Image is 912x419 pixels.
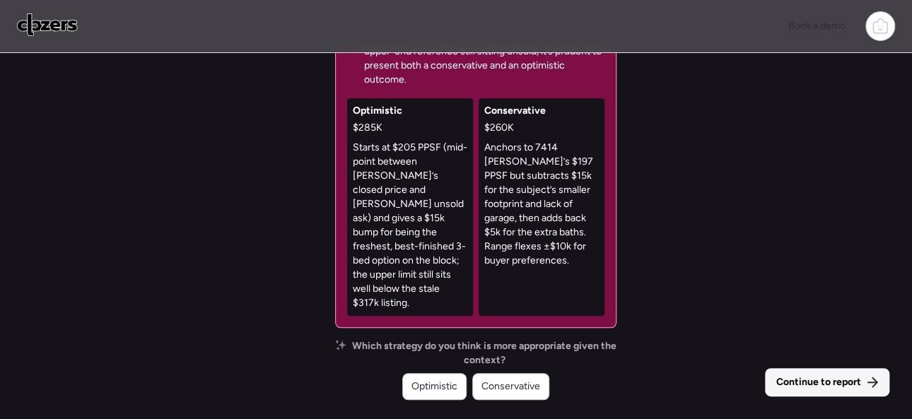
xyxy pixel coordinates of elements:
span: Conservative [481,379,540,394]
span: Conservative [484,104,546,118]
img: Logo [17,13,78,36]
span: $285K [353,121,382,135]
span: Optimistic [353,104,402,118]
span: Optimistic [411,379,457,394]
span: Book a demo [788,20,846,32]
p: Starts at $205 PPSF (mid-point between [PERSON_NAME]’s closed price and [PERSON_NAME] unsold ask)... [353,141,467,310]
span: Which strategy do you think is more appropriate given the context? [352,339,616,367]
p: Anchors to 7414 [PERSON_NAME]’s $197 PPSF but subtracts $15k for the subject’s smaller footprint ... [484,141,599,268]
span: Continue to report [776,375,861,389]
p: With one key comp missing its sale price and the best upper-end reference still sitting unsold, i... [364,30,604,87]
span: $260K [484,121,514,135]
